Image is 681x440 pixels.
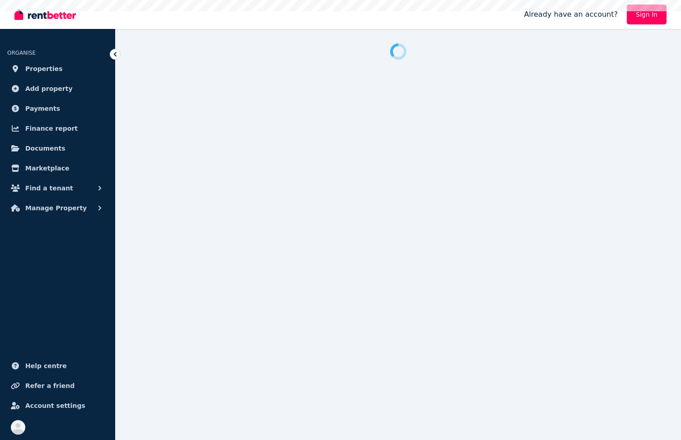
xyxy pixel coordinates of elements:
[7,119,108,137] a: Finance report
[25,400,85,411] span: Account settings
[7,179,108,197] button: Find a tenant
[7,60,108,78] a: Properties
[25,103,60,114] span: Payments
[25,203,87,213] span: Manage Property
[25,83,73,94] span: Add property
[25,163,69,174] span: Marketplace
[627,5,667,24] a: Sign In
[7,377,108,395] a: Refer a friend
[25,143,65,154] span: Documents
[25,123,78,134] span: Finance report
[7,50,36,56] span: ORGANISE
[7,99,108,118] a: Payments
[7,199,108,217] button: Manage Property
[25,380,75,391] span: Refer a friend
[14,8,76,21] img: RentBetter
[7,397,108,415] a: Account settings
[25,63,63,74] span: Properties
[25,360,67,371] span: Help centre
[25,183,73,194] span: Find a tenant
[7,139,108,157] a: Documents
[7,159,108,177] a: Marketplace
[7,80,108,98] a: Add property
[524,9,618,20] span: Already have an account?
[7,357,108,375] a: Help centre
